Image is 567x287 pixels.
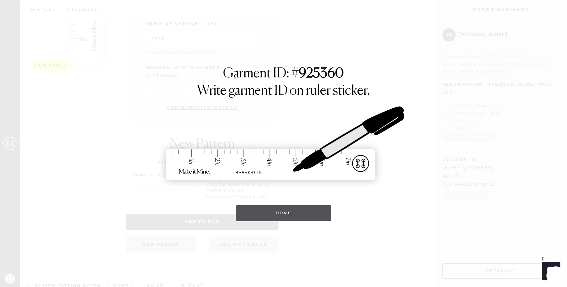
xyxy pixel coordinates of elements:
[197,83,370,99] h1: Write garment ID on ruler sticker.
[159,89,408,199] img: ruler-sticker-sharpie.svg
[236,205,332,221] button: Done
[223,66,344,83] h1: Garment ID: #
[299,67,344,80] strong: 925360
[535,257,564,286] iframe: Front Chat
